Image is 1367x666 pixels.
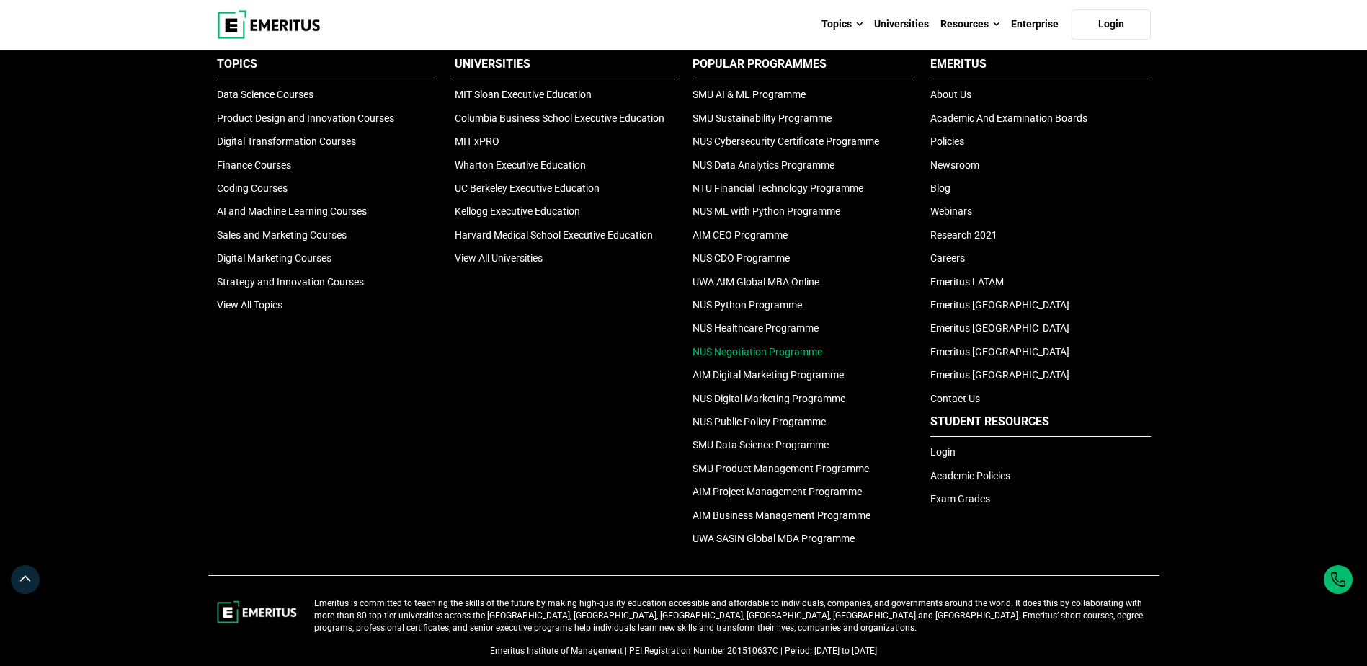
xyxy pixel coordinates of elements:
[930,493,990,505] a: Exam Grades
[930,369,1069,381] a: Emeritus [GEOGRAPHIC_DATA]
[930,159,979,171] a: Newsroom
[693,393,845,404] a: NUS Digital Marketing Programme
[455,182,600,194] a: UC Berkeley Executive Education
[693,322,819,334] a: NUS Healthcare Programme
[930,112,1087,124] a: Academic And Examination Boards
[217,229,347,241] a: Sales and Marketing Courses
[455,112,664,124] a: Columbia Business School Executive Education
[693,252,790,264] a: NUS CDO Programme
[217,136,356,147] a: Digital Transformation Courses
[930,393,980,404] a: Contact Us
[217,645,1151,657] p: Emeritus Institute of Management | PEI Registration Number 201510637C | Period: [DATE] to [DATE]
[693,346,822,358] a: NUS Negotiation Programme
[693,276,819,288] a: UWA AIM Global MBA Online
[693,205,840,217] a: NUS ML with Python Programme
[217,112,394,124] a: Product Design and Innovation Courses
[930,299,1069,311] a: Emeritus [GEOGRAPHIC_DATA]
[1072,9,1151,40] a: Login
[693,136,879,147] a: NUS Cybersecurity Certificate Programme
[455,89,592,100] a: MIT Sloan Executive Education
[217,182,288,194] a: Coding Courses
[217,252,331,264] a: Digital Marketing Courses
[693,369,844,381] a: AIM Digital Marketing Programme
[930,470,1010,481] a: Academic Policies
[693,182,863,194] a: NTU Financial Technology Programme
[693,533,855,544] a: UWA SASIN Global MBA Programme
[930,182,950,194] a: Blog
[217,276,364,288] a: Strategy and Innovation Courses
[217,299,282,311] a: View All Topics
[693,486,862,497] a: AIM Project Management Programme
[693,416,826,427] a: NUS Public Policy Programme
[693,463,869,474] a: SMU Product Management Programme
[217,598,297,626] img: footer-logo
[930,346,1069,358] a: Emeritus [GEOGRAPHIC_DATA]
[930,322,1069,334] a: Emeritus [GEOGRAPHIC_DATA]
[693,510,870,521] a: AIM Business Management Programme
[455,159,586,171] a: Wharton Executive Education
[455,205,580,217] a: Kellogg Executive Education
[930,252,965,264] a: Careers
[217,205,367,217] a: AI and Machine Learning Courses
[693,439,829,450] a: SMU Data Science Programme
[930,205,972,217] a: Webinars
[930,229,997,241] a: Research 2021
[314,598,1151,634] p: Emeritus is committed to teaching the skills of the future by making high-quality education acces...
[930,136,964,147] a: Policies
[930,446,956,458] a: Login
[693,112,832,124] a: SMU Sustainability Programme
[217,159,291,171] a: Finance Courses
[930,89,971,100] a: About Us
[930,276,1004,288] a: Emeritus LATAM
[693,229,788,241] a: AIM CEO Programme
[217,89,313,100] a: Data Science Courses
[455,252,543,264] a: View All Universities
[693,159,834,171] a: NUS Data Analytics Programme
[693,89,806,100] a: SMU AI & ML Programme
[693,299,802,311] a: NUS Python Programme
[455,136,499,147] a: MIT xPRO
[455,229,653,241] a: Harvard Medical School Executive Education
